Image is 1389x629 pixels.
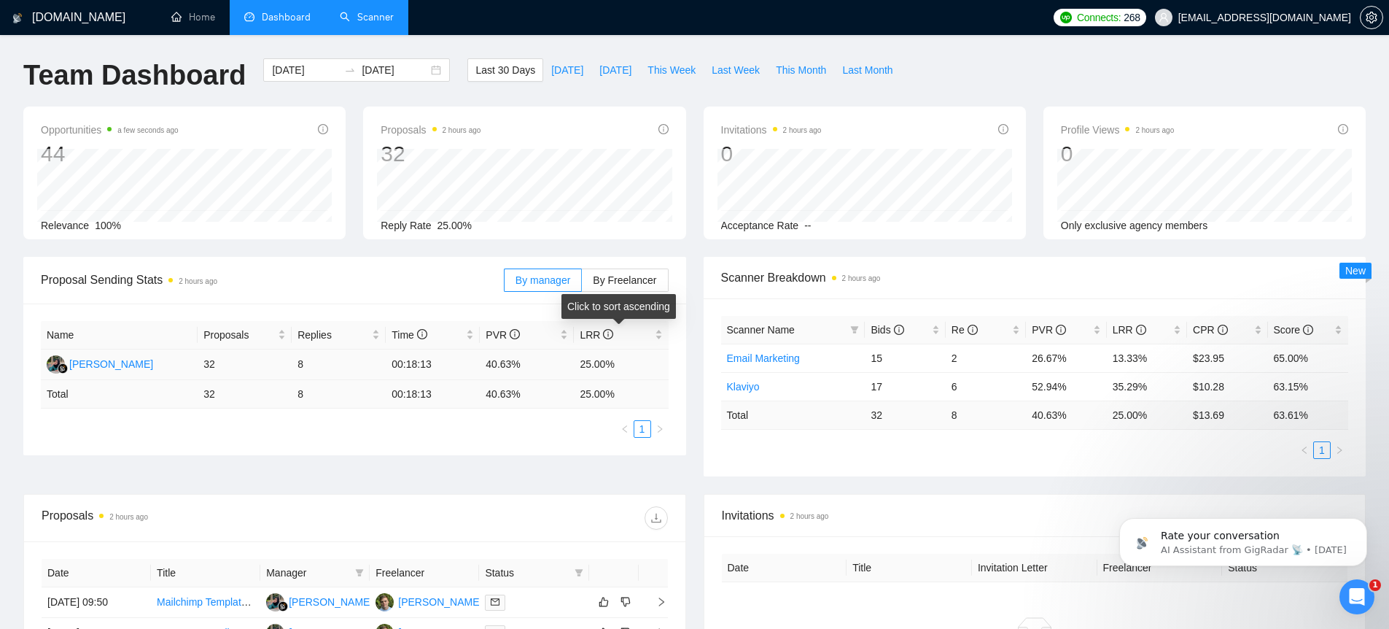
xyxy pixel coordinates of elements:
button: [DATE] [591,58,639,82]
a: 1 [1314,442,1330,458]
td: $23.95 [1187,344,1267,372]
li: Previous Page [1296,441,1313,459]
span: left [1300,446,1309,455]
span: 268 [1124,9,1140,26]
span: download [645,512,667,524]
span: mail [491,598,499,606]
span: LRR [1113,324,1146,336]
button: Last Month [834,58,900,82]
button: right [651,420,669,438]
span: LRR [580,329,613,341]
td: 32 [865,401,945,429]
span: Proposals [381,121,480,139]
span: New [1345,265,1366,277]
button: setting [1360,6,1383,29]
time: 2 hours ago [109,513,148,521]
time: 2 hours ago [790,512,829,520]
span: info-circle [1338,124,1348,134]
td: Total [41,380,198,409]
span: user [1159,12,1169,23]
span: info-circle [1218,325,1228,335]
img: gigradar-bm.png [278,601,288,611]
time: 2 hours ago [783,126,822,134]
iframe: Intercom live chat [1339,579,1374,614]
span: Reply Rate [381,220,431,231]
span: swap-right [344,64,356,76]
th: Date [42,559,151,587]
td: 00:18:13 [386,350,480,380]
td: 25.00% [574,350,668,380]
span: Re [952,324,978,336]
span: Invitations [722,506,1348,525]
span: By manager [515,274,570,286]
th: Manager [260,559,370,587]
span: filter [352,562,367,584]
a: homeHome [171,11,215,23]
img: SS [47,355,65,374]
a: Email Marketing [727,352,800,364]
td: 40.63% [480,350,574,380]
span: -- [804,220,811,231]
td: 40.63 % [480,380,574,409]
span: like [599,596,609,608]
span: Scanner Name [727,324,795,336]
a: SS[PERSON_NAME] [266,595,373,607]
button: Last Week [704,58,768,82]
th: Freelancer [370,559,479,587]
th: Name [41,321,198,350]
td: $ 13.69 [1187,401,1267,429]
span: 1 [1369,579,1381,591]
span: info-circle [894,325,904,335]
th: Title [847,554,972,582]
img: logo [12,7,23,30]
div: 32 [381,140,480,168]
div: Proposals [42,506,354,530]
span: Connects: [1077,9,1121,26]
button: [DATE] [543,58,591,82]
span: Proposal Sending Stats [41,271,504,289]
span: CPR [1193,324,1227,336]
div: [PERSON_NAME] [289,594,373,610]
span: Only exclusive agency members [1061,220,1208,231]
td: [DATE] 09:50 [42,587,151,618]
span: Acceptance Rate [721,220,799,231]
span: 100% [95,220,121,231]
th: Replies [292,321,386,350]
span: Last Week [712,62,760,78]
span: dashboard [244,12,254,22]
span: PVR [486,329,520,341]
span: filter [575,568,583,577]
div: 0 [721,140,822,168]
button: like [595,593,612,611]
span: right [655,425,664,433]
td: 40.63 % [1026,401,1106,429]
td: 17 [865,372,945,401]
span: [DATE] [551,62,583,78]
div: [PERSON_NAME] [398,594,482,610]
a: FP[PERSON_NAME] [376,595,482,607]
td: 8 [292,350,386,380]
td: 25.00 % [574,380,668,409]
a: 1 [634,421,650,437]
input: End date [362,62,428,78]
td: 32 [198,350,292,380]
td: 25.00 % [1107,401,1187,429]
a: searchScanner [340,11,394,23]
td: Mailchimp Template For Subscription Newsletter About Financial Markets And Automation Of Welcome [151,587,260,618]
time: 2 hours ago [179,277,217,285]
td: 15 [865,344,945,372]
td: 13.33% [1107,344,1187,372]
td: 35.29% [1107,372,1187,401]
span: filter [847,319,862,341]
div: 44 [41,140,179,168]
span: info-circle [1303,325,1313,335]
th: Proposals [198,321,292,350]
span: Relevance [41,220,89,231]
span: Last Month [842,62,892,78]
td: 8 [946,401,1026,429]
span: By Freelancer [593,274,656,286]
td: 00:18:13 [386,380,480,409]
h1: Team Dashboard [23,58,246,93]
